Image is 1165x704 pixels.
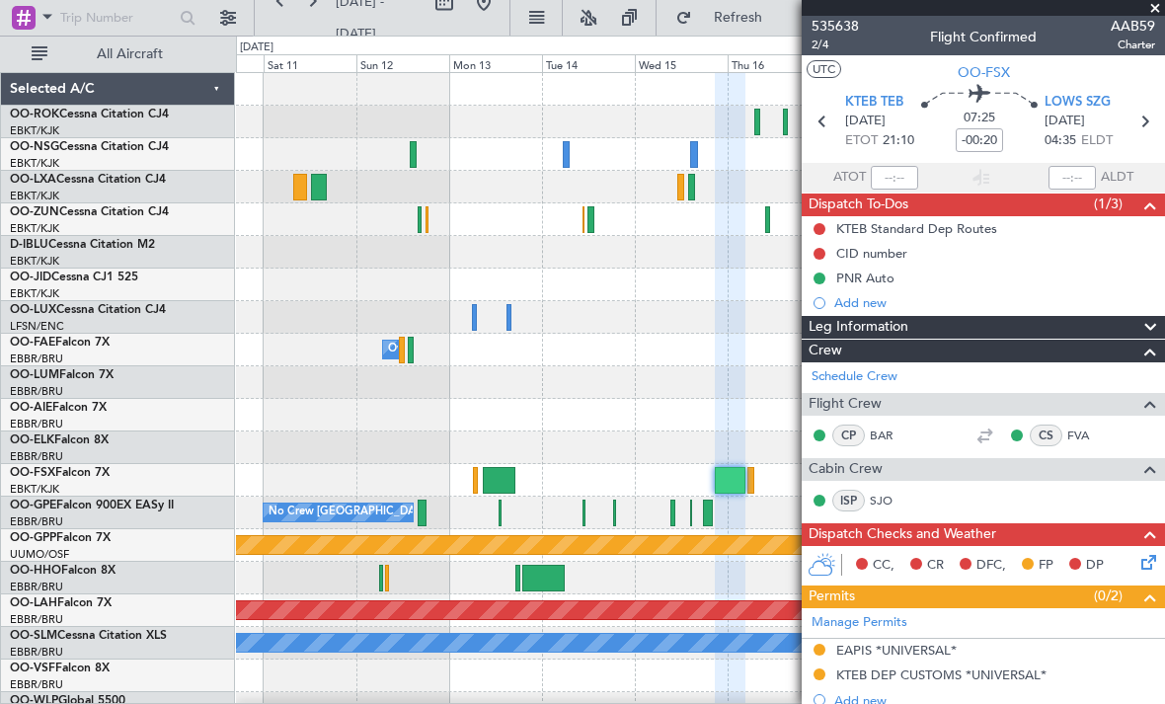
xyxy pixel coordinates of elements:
[10,663,55,674] span: OO-VSF
[836,666,1047,683] div: KTEB DEP CUSTOMS *UNIVERSAL*
[809,194,908,216] span: Dispatch To-Dos
[10,206,59,218] span: OO-ZUN
[10,467,110,479] a: OO-FSXFalcon 7X
[10,239,155,251] a: D-IBLUCessna Citation M2
[845,131,878,151] span: ETOT
[834,294,1155,311] div: Add new
[832,490,865,511] div: ISP
[10,109,169,120] a: OO-ROKCessna Citation CJ4
[10,565,116,577] a: OO-HHOFalcon 8X
[10,239,48,251] span: D-IBLU
[10,630,57,642] span: OO-SLM
[388,335,522,364] div: Owner Melsbroek Air Base
[10,369,114,381] a: OO-LUMFalcon 7X
[10,547,69,562] a: UUMO/OSF
[833,168,866,188] span: ATOT
[10,434,54,446] span: OO-ELK
[10,630,167,642] a: OO-SLMCessna Citation XLS
[832,425,865,446] div: CP
[836,270,894,286] div: PNR Auto
[542,54,635,72] div: Tue 14
[10,352,63,366] a: EBBR/BRU
[812,367,897,387] a: Schedule Crew
[812,613,907,633] a: Manage Permits
[10,109,59,120] span: OO-ROK
[449,54,542,72] div: Mon 13
[10,384,63,399] a: EBBR/BRU
[10,369,59,381] span: OO-LUM
[264,54,356,72] div: Sat 11
[1094,194,1123,214] span: (1/3)
[958,62,1010,83] span: OO-FSX
[10,272,138,283] a: OO-JIDCessna CJ1 525
[845,93,903,113] span: KTEB TEB
[22,39,214,70] button: All Aircraft
[240,39,273,56] div: [DATE]
[10,532,56,544] span: OO-GPP
[10,286,59,301] a: EBKT/KJK
[812,16,859,37] span: 535638
[10,663,110,674] a: OO-VSFFalcon 8X
[10,174,56,186] span: OO-LXA
[10,417,63,431] a: EBBR/BRU
[1101,168,1133,188] span: ALDT
[10,189,59,203] a: EBKT/KJK
[807,60,841,78] button: UTC
[10,565,61,577] span: OO-HHO
[10,580,63,594] a: EBBR/BRU
[10,337,55,349] span: OO-FAE
[1081,131,1113,151] span: ELDT
[10,597,57,609] span: OO-LAH
[10,174,166,186] a: OO-LXACessna Citation CJ4
[10,532,111,544] a: OO-GPPFalcon 7X
[1094,586,1123,606] span: (0/2)
[10,514,63,529] a: EBBR/BRU
[696,11,779,25] span: Refresh
[976,556,1006,576] span: DFC,
[836,220,997,237] div: KTEB Standard Dep Routes
[10,254,59,269] a: EBKT/KJK
[269,498,599,527] div: No Crew [GEOGRAPHIC_DATA] ([GEOGRAPHIC_DATA] National)
[51,47,208,61] span: All Aircraft
[10,482,59,497] a: EBKT/KJK
[836,245,907,262] div: CID number
[10,123,59,138] a: EBKT/KJK
[635,54,728,72] div: Wed 15
[10,141,169,153] a: OO-NSGCessna Citation CJ4
[10,612,63,627] a: EBBR/BRU
[10,500,56,511] span: OO-GPE
[10,467,55,479] span: OO-FSX
[1067,427,1112,444] a: FVA
[10,206,169,218] a: OO-ZUNCessna Citation CJ4
[1045,131,1076,151] span: 04:35
[1086,556,1104,576] span: DP
[964,109,995,128] span: 07:25
[10,141,59,153] span: OO-NSG
[1045,93,1111,113] span: LOWS SZG
[10,402,52,414] span: OO-AIE
[728,54,820,72] div: Thu 16
[1111,16,1155,37] span: AAB59
[10,434,109,446] a: OO-ELKFalcon 8X
[1045,112,1085,131] span: [DATE]
[1030,425,1062,446] div: CS
[870,492,914,509] a: SJO
[809,393,882,416] span: Flight Crew
[10,304,56,316] span: OO-LUX
[10,645,63,660] a: EBBR/BRU
[10,337,110,349] a: OO-FAEFalcon 7X
[10,402,107,414] a: OO-AIEFalcon 7X
[871,166,918,190] input: --:--
[1111,37,1155,53] span: Charter
[10,597,112,609] a: OO-LAHFalcon 7X
[10,677,63,692] a: EBBR/BRU
[809,316,908,339] span: Leg Information
[10,272,51,283] span: OO-JID
[10,449,63,464] a: EBBR/BRU
[812,37,859,53] span: 2/4
[60,3,174,33] input: Trip Number
[10,500,174,511] a: OO-GPEFalcon 900EX EASy II
[356,54,449,72] div: Sun 12
[930,27,1037,47] div: Flight Confirmed
[809,458,883,481] span: Cabin Crew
